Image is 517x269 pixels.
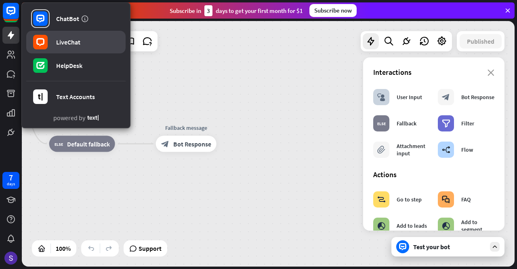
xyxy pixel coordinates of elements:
[373,170,494,179] div: Actions
[397,196,422,203] div: Go to step
[413,243,486,251] div: Test your bot
[442,119,450,127] i: filter
[2,172,19,189] a: 7 days
[397,142,430,157] div: Attachment input
[170,5,303,16] div: Subscribe in days to get your first month for $1
[7,181,15,187] div: days
[461,146,473,153] div: Flow
[377,146,385,154] i: block_attachment
[461,196,471,203] div: FAQ
[377,119,386,127] i: block_fallback
[461,218,494,233] div: Add to segment
[377,222,385,230] i: block_add_to_segment
[397,120,416,127] div: Fallback
[397,222,427,229] div: Add to leads
[377,195,386,203] i: block_goto
[139,242,162,255] span: Support
[161,140,169,148] i: block_bot_response
[461,120,474,127] div: Filter
[488,70,494,76] i: close
[460,34,502,49] button: Published
[397,93,422,101] div: User Input
[373,68,494,77] div: Interactions
[9,174,13,181] div: 7
[442,93,450,101] i: block_bot_response
[461,93,494,101] div: Bot Response
[173,140,211,148] span: Bot Response
[55,140,63,148] i: block_fallback
[442,222,450,230] i: block_add_to_segment
[53,242,73,255] div: 100%
[377,93,385,101] i: block_user_input
[6,3,31,28] button: Open LiveChat chat widget
[442,195,450,203] i: block_faq
[67,140,110,148] span: Default fallback
[309,4,357,17] div: Subscribe now
[204,5,212,16] div: 3
[150,124,223,132] div: Fallback message
[442,146,450,154] i: builder_tree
